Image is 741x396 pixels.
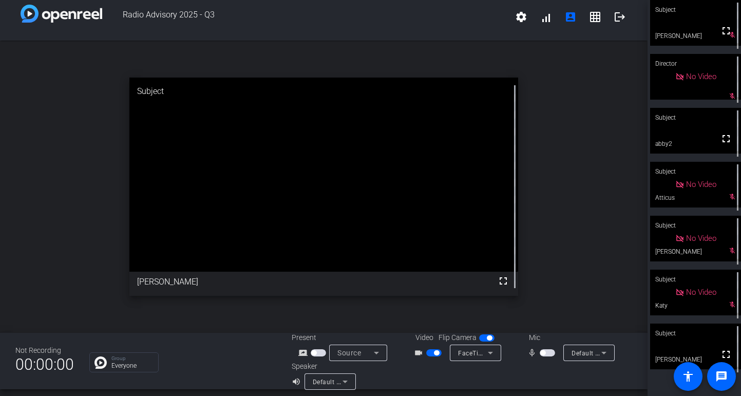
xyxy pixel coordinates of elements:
div: Subject [650,270,741,289]
div: Subject [650,108,741,127]
img: white-gradient.svg [21,5,102,23]
img: Chat Icon [94,356,107,369]
mat-icon: grid_on [589,11,601,23]
div: Mic [519,332,621,343]
mat-icon: screen_share_outline [298,347,311,359]
span: No Video [686,234,716,243]
span: Default - MacBook Pro Microphone (Built-in) [572,349,704,357]
span: Video [415,332,433,343]
span: Flip Camera [439,332,477,343]
div: Subject [650,324,741,343]
div: Speaker [292,361,353,372]
mat-icon: accessibility [682,370,694,383]
mat-icon: message [715,370,728,383]
mat-icon: fullscreen [497,275,509,287]
mat-icon: logout [614,11,626,23]
span: No Video [686,180,716,189]
span: 00:00:00 [15,352,74,377]
span: FaceTime HD Camera (2C0E:82E3) [458,349,563,357]
div: Present [292,332,394,343]
mat-icon: fullscreen [720,133,732,145]
span: No Video [686,288,716,297]
p: Everyone [111,363,153,369]
div: Subject [129,78,518,105]
span: Radio Advisory 2025 - Q3 [102,5,509,29]
mat-icon: videocam_outline [414,347,426,359]
mat-icon: fullscreen [720,348,732,361]
p: Group [111,356,153,361]
mat-icon: volume_up [292,375,304,388]
button: signal_cellular_alt [534,5,558,29]
div: Not Recording [15,345,74,356]
span: No Video [686,72,716,81]
div: Subject [650,162,741,181]
mat-icon: mic_none [527,347,540,359]
span: Source [337,349,361,357]
div: Subject [650,216,741,235]
span: Default - MacBook Pro Speakers (Built-in) [313,378,436,386]
mat-icon: account_box [564,11,577,23]
mat-icon: fullscreen [720,25,732,37]
mat-icon: settings [515,11,527,23]
div: Director [650,54,741,73]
